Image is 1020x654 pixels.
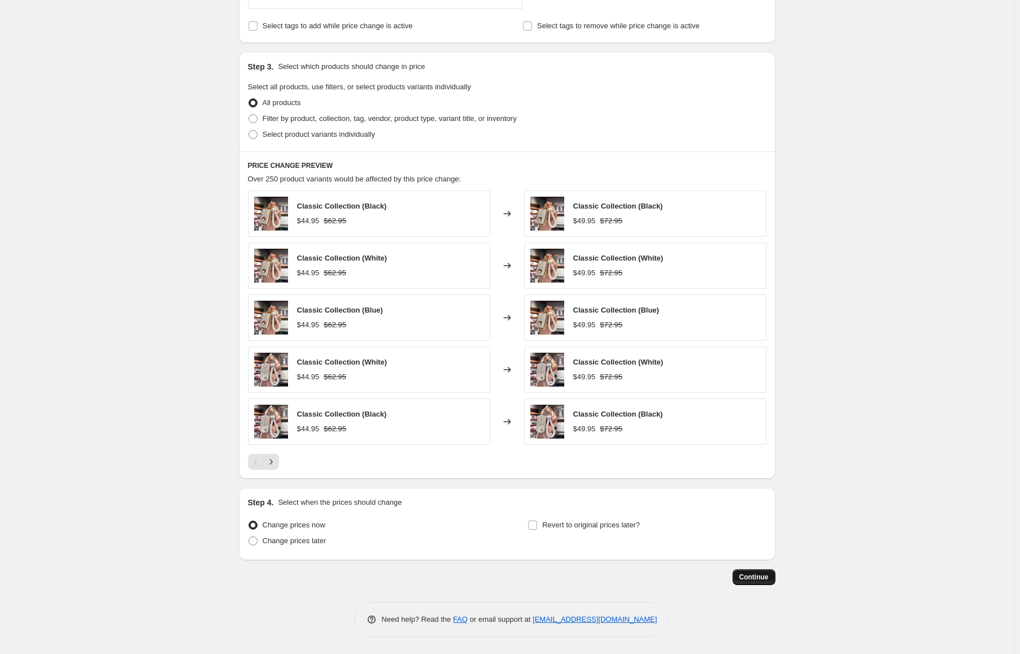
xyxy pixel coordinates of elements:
p: Select when the prices should change [278,497,402,508]
a: [EMAIL_ADDRESS][DOMAIN_NAME] [533,615,657,623]
div: $44.95 [297,371,320,383]
div: $49.95 [573,319,596,331]
strike: $62.95 [324,371,346,383]
img: S5be13cfcf733412e9396a776df39b641N_80x.webp [530,301,564,335]
span: Over 250 product variants would be affected by this price change: [248,175,461,183]
nav: Pagination [248,454,279,470]
div: $44.95 [297,319,320,331]
strike: $62.95 [324,215,346,227]
span: Continue [739,573,769,582]
span: Classic Collection (White) [573,358,664,366]
strike: $72.95 [600,371,622,383]
h2: Step 4. [248,497,274,508]
img: S5be13cfcf733412e9396a776df39b641N_80x.webp [530,197,564,231]
span: All products [263,98,301,107]
span: Change prices now [263,521,325,529]
div: $49.95 [573,215,596,227]
strike: $62.95 [324,267,346,279]
span: Classic Collection (Blue) [573,306,659,314]
div: $44.95 [297,423,320,435]
strike: $62.95 [324,423,346,435]
strike: $72.95 [600,267,622,279]
img: S22733ccc782648b9904938ec53cce9f1F_80x.webp [530,405,564,439]
span: Filter by product, collection, tag, vendor, product type, variant title, or inventory [263,114,517,123]
span: Classic Collection (Blue) [297,306,383,314]
img: S22733ccc782648b9904938ec53cce9f1F_80x.webp [254,353,288,387]
strike: $72.95 [600,215,622,227]
span: Classic Collection (White) [297,254,387,262]
strike: $72.95 [600,319,622,331]
img: S22733ccc782648b9904938ec53cce9f1F_80x.webp [530,353,564,387]
img: S22733ccc782648b9904938ec53cce9f1F_80x.webp [254,405,288,439]
h6: PRICE CHANGE PREVIEW [248,161,766,170]
img: S5be13cfcf733412e9396a776df39b641N_80x.webp [530,249,564,283]
img: S5be13cfcf733412e9396a776df39b641N_80x.webp [254,197,288,231]
span: Classic Collection (Black) [297,202,387,210]
div: $44.95 [297,215,320,227]
span: Classic Collection (Black) [573,202,663,210]
div: $49.95 [573,371,596,383]
img: S5be13cfcf733412e9396a776df39b641N_80x.webp [254,249,288,283]
div: $44.95 [297,267,320,279]
h2: Step 3. [248,61,274,72]
strike: $72.95 [600,423,622,435]
div: $49.95 [573,423,596,435]
strike: $62.95 [324,319,346,331]
button: Continue [733,569,775,585]
span: Select all products, use filters, or select products variants individually [248,83,471,91]
button: Next [263,454,279,470]
p: Select which products should change in price [278,61,425,72]
span: Select product variants individually [263,130,375,138]
span: Select tags to add while price change is active [263,21,413,30]
span: Change prices later [263,536,326,545]
img: S5be13cfcf733412e9396a776df39b641N_80x.webp [254,301,288,335]
span: Revert to original prices later? [542,521,640,529]
a: FAQ [453,615,468,623]
span: Classic Collection (White) [297,358,387,366]
div: $49.95 [573,267,596,279]
span: Classic Collection (Black) [297,410,387,418]
span: Select tags to remove while price change is active [537,21,700,30]
span: Classic Collection (White) [573,254,664,262]
span: or email support at [468,615,533,623]
span: Classic Collection (Black) [573,410,663,418]
span: Need help? Read the [382,615,454,623]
